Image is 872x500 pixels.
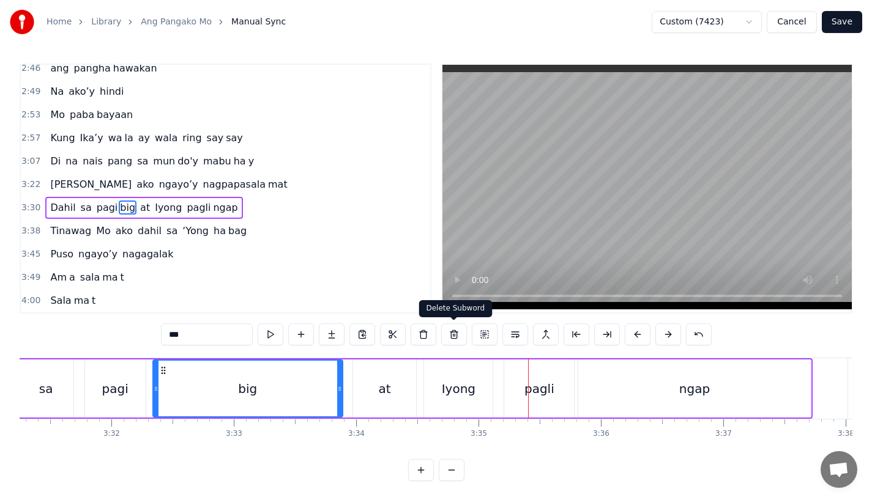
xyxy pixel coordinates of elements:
span: hindi [99,84,125,98]
span: ako [135,177,155,191]
span: nagagalak [121,247,174,261]
div: ngap [679,380,710,398]
span: ay [137,131,151,145]
span: ‘Yong [181,224,210,238]
span: sa [165,224,179,238]
span: Mo [49,108,66,122]
span: [PERSON_NAME] [49,177,133,191]
span: 3:22 [21,178,40,191]
span: 3:07 [21,155,40,167]
div: Delete Subword [419,300,493,317]
span: pagli [185,200,212,215]
span: ha [233,154,247,168]
span: 3:30 [21,202,40,214]
span: nagpapasala [202,177,267,191]
span: mabu [202,154,233,168]
span: 2:49 [21,86,40,98]
span: ha [212,224,227,238]
span: y [247,154,255,168]
a: Ang Pangako Mo [141,16,212,28]
span: 3:45 [21,248,40,260]
div: pagli [524,380,554,398]
span: Sala [49,293,72,307]
span: pang [106,154,133,168]
div: 3:33 [226,429,242,439]
span: 4:00 [21,295,40,307]
span: Iyong [154,200,183,215]
span: do'y [176,154,199,168]
div: Iyong [442,380,475,398]
span: 2:57 [21,132,40,144]
div: 3:38 [838,429,854,439]
nav: breadcrumb [47,16,286,28]
a: Library [91,16,121,28]
span: hawakan [112,61,158,75]
img: youka [10,10,34,34]
span: ako’y [67,84,96,98]
span: big [119,200,136,215]
span: Manual Sync [231,16,286,28]
div: 3:37 [715,429,732,439]
div: big [238,380,257,398]
div: 3:34 [348,429,365,439]
span: Am [49,270,68,284]
span: sa [136,154,149,168]
span: Na [49,84,65,98]
button: Cancel [767,11,816,33]
span: Puso [49,247,75,261]
span: Tinawag [49,224,92,238]
span: ngayo’y [77,247,119,261]
span: ma [101,270,119,284]
span: ngayo’y [158,177,199,191]
a: Home [47,16,72,28]
span: 3:38 [21,225,40,237]
div: at [379,380,391,398]
span: ma [73,293,91,307]
span: la [124,131,135,145]
span: t [119,270,125,284]
span: ako [114,224,134,238]
div: Open chat [821,451,857,488]
span: sala [79,270,101,284]
span: say [225,131,244,145]
span: Dahil [49,200,76,215]
div: sa [39,380,53,398]
span: paba [69,108,95,122]
button: Save [822,11,862,33]
div: 3:32 [103,429,120,439]
div: 3:36 [593,429,609,439]
span: pagi [95,200,119,215]
span: na [64,154,79,168]
span: bayaan [95,108,134,122]
span: 2:46 [21,62,40,75]
span: sa [80,200,93,215]
span: mun [152,154,176,168]
span: ngap [212,200,239,215]
span: dahil [136,224,163,238]
span: nais [81,154,104,168]
span: t [91,293,97,307]
span: Di [49,154,62,168]
span: mat [267,177,289,191]
span: ring [181,131,203,145]
span: wa [107,131,124,145]
span: pangha [73,61,112,75]
span: bag [227,224,248,238]
span: say [206,131,225,145]
span: ang [49,61,70,75]
span: 3:49 [21,271,40,284]
div: 3:35 [471,429,487,439]
span: Kung [49,131,76,145]
span: Mo [95,224,112,238]
div: pagi [102,380,129,398]
span: a [68,270,76,284]
span: wala [154,131,179,145]
span: at [139,200,151,215]
span: Ika’y [79,131,105,145]
span: 2:53 [21,109,40,121]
